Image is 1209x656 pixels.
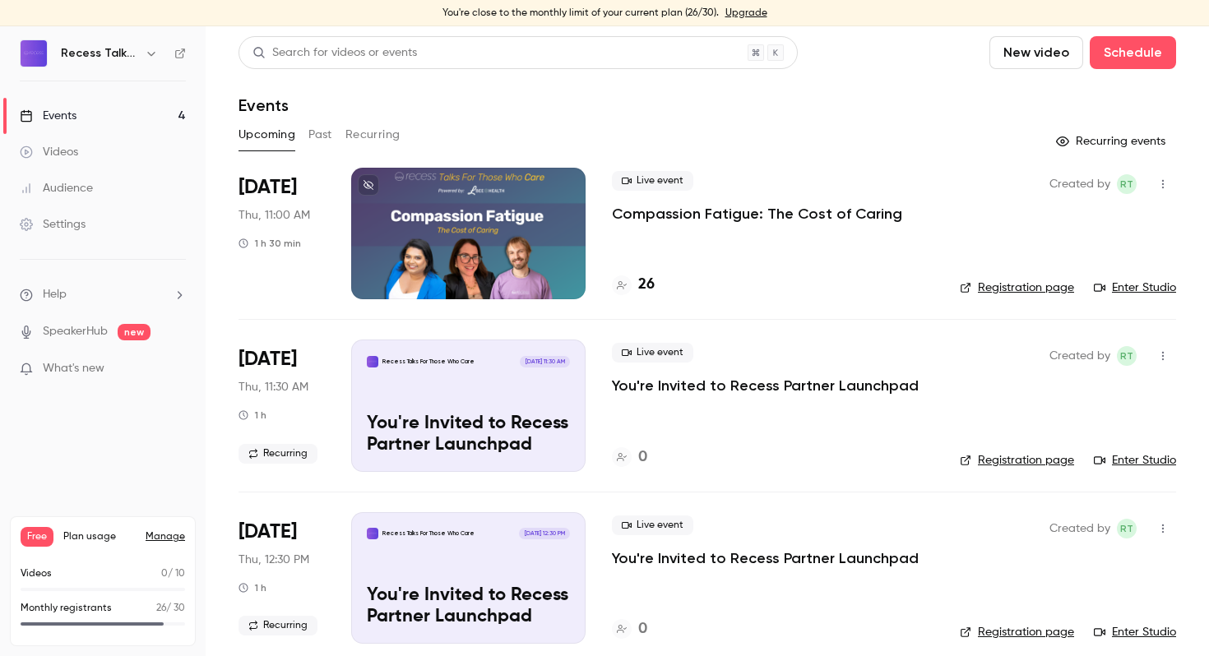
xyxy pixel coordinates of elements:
[239,168,325,299] div: Sep 25 Thu, 11:00 AM (America/Port of Spain)
[1094,452,1176,469] a: Enter Studio
[20,108,76,124] div: Events
[239,519,297,545] span: [DATE]
[1049,519,1110,538] span: Created by
[156,601,185,616] p: / 30
[520,356,569,367] span: [DATE] 11:30 AM
[20,286,186,303] li: help-dropdown-opener
[612,548,919,568] a: You're Invited to Recess Partner Launchpad
[118,324,151,340] span: new
[239,237,301,250] div: 1 h 30 min
[63,530,136,543] span: Plan usage
[1120,519,1133,538] span: RT
[43,360,104,377] span: What's new
[612,343,693,363] span: Live event
[239,379,308,395] span: Thu, 11:30 AM
[1049,128,1176,155] button: Recurring events
[239,444,317,464] span: Recurring
[1117,346,1137,366] span: Recess Team
[21,566,52,581] p: Videos
[21,601,112,616] p: Monthly registrants
[367,585,570,628] p: You're Invited to Recess Partner Launchpad
[239,122,295,148] button: Upcoming
[960,624,1074,640] a: Registration page
[1120,174,1133,194] span: RT
[252,44,417,62] div: Search for videos or events
[960,279,1074,296] a: Registration page
[1117,174,1137,194] span: Recess Team
[612,618,647,640] a: 0
[612,376,919,395] a: You're Invited to Recess Partner Launchpad
[21,527,53,547] span: Free
[638,446,647,469] h4: 0
[239,95,289,115] h1: Events
[612,171,693,191] span: Live event
[43,286,67,303] span: Help
[20,180,93,196] div: Audience
[382,529,475,538] p: Recess Talks For Those Who Care
[612,446,647,469] a: 0
[612,274,655,296] a: 26
[1120,346,1133,366] span: RT
[612,204,902,224] a: Compassion Fatigue: The Cost of Caring
[1090,36,1176,69] button: Schedule
[239,346,297,372] span: [DATE]
[960,452,1074,469] a: Registration page
[1117,519,1137,538] span: Recess Team
[161,569,168,579] span: 0
[351,340,586,471] a: You're Invited to Recess Partner LaunchpadRecess Talks For Those Who Care[DATE] 11:30 AMYou're In...
[1094,624,1176,640] a: Enter Studio
[146,530,185,543] a: Manage
[638,618,647,640] h4: 0
[161,566,185,581] p: / 10
[20,216,86,233] div: Settings
[239,207,310,224] span: Thu, 11:00 AM
[612,515,693,535] span: Live event
[239,512,325,644] div: Nov 20 Thu, 11:30 AM (America/New York)
[21,40,47,67] img: Recess Talks For Those Who Care
[61,45,138,62] h6: Recess Talks For Those Who Care
[1049,174,1110,194] span: Created by
[20,144,78,160] div: Videos
[638,274,655,296] h4: 26
[382,358,475,366] p: Recess Talks For Those Who Care
[239,409,266,422] div: 1 h
[239,552,309,568] span: Thu, 12:30 PM
[367,413,570,456] p: You're Invited to Recess Partner Launchpad
[239,616,317,635] span: Recurring
[1049,346,1110,366] span: Created by
[367,528,378,539] img: You're Invited to Recess Partner Launchpad
[308,122,332,148] button: Past
[519,528,569,539] span: [DATE] 12:30 PM
[43,323,108,340] a: SpeakerHub
[239,340,325,471] div: Oct 16 Thu, 11:30 AM (America/New York)
[156,603,166,613] span: 26
[345,122,401,148] button: Recurring
[351,512,586,644] a: You're Invited to Recess Partner LaunchpadRecess Talks For Those Who Care[DATE] 12:30 PMYou're In...
[989,36,1083,69] button: New video
[1094,279,1176,296] a: Enter Studio
[367,356,378,367] img: You're Invited to Recess Partner Launchpad
[239,174,297,201] span: [DATE]
[725,7,767,20] a: Upgrade
[239,581,266,594] div: 1 h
